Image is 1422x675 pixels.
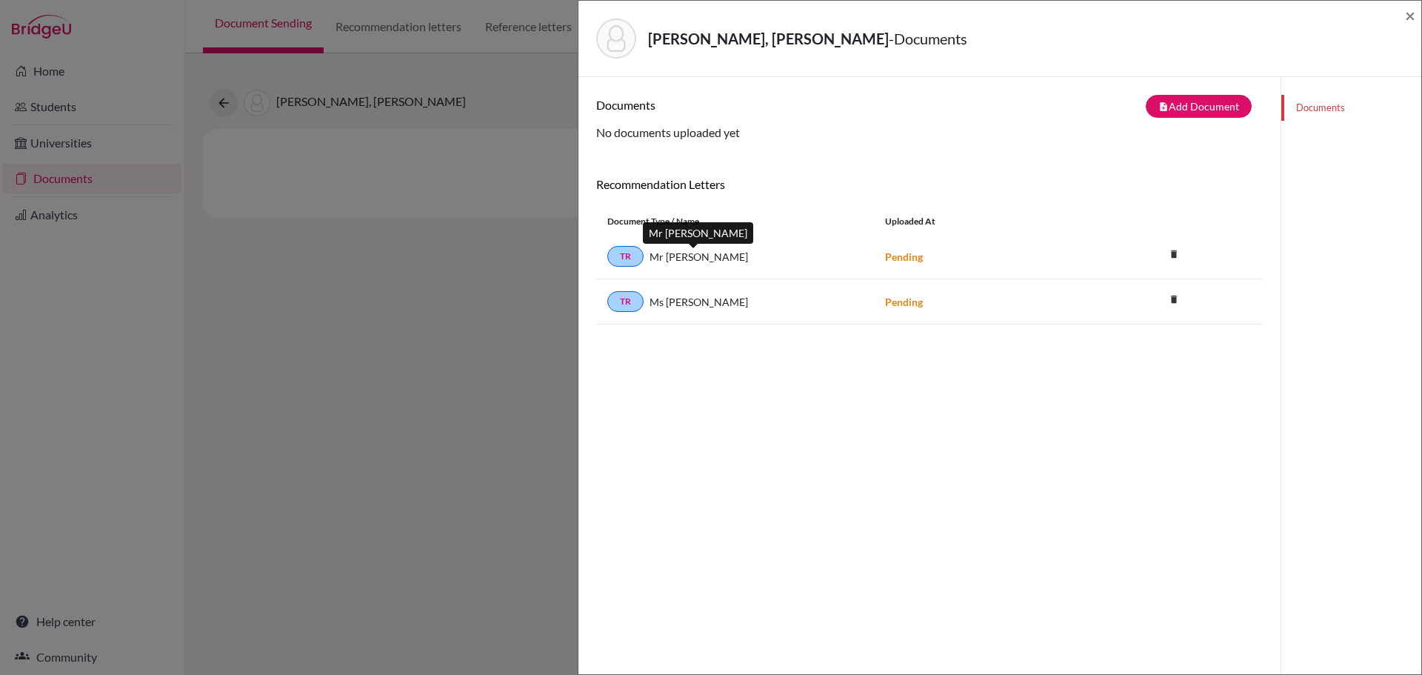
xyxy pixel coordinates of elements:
span: Mr [PERSON_NAME] [650,249,748,265]
strong: Pending [885,296,923,308]
button: Close [1405,7,1415,24]
span: × [1405,4,1415,26]
div: Uploaded at [874,215,1096,228]
i: note_add [1158,102,1169,112]
button: note_addAdd Document [1146,95,1252,118]
a: delete [1163,290,1185,310]
a: TR [607,246,644,267]
i: delete [1163,243,1185,265]
span: - Documents [889,30,967,47]
span: Ms [PERSON_NAME] [650,294,748,310]
strong: [PERSON_NAME], [PERSON_NAME] [648,30,889,47]
i: delete [1163,288,1185,310]
h6: Documents [596,98,929,112]
a: Documents [1281,95,1421,121]
div: Document Type / Name [596,215,874,228]
div: No documents uploaded yet [596,95,1263,142]
strong: Pending [885,250,923,263]
a: delete [1163,245,1185,265]
div: Mr [PERSON_NAME] [643,222,753,244]
a: TR [607,291,644,312]
h6: Recommendation Letters [596,177,1263,191]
